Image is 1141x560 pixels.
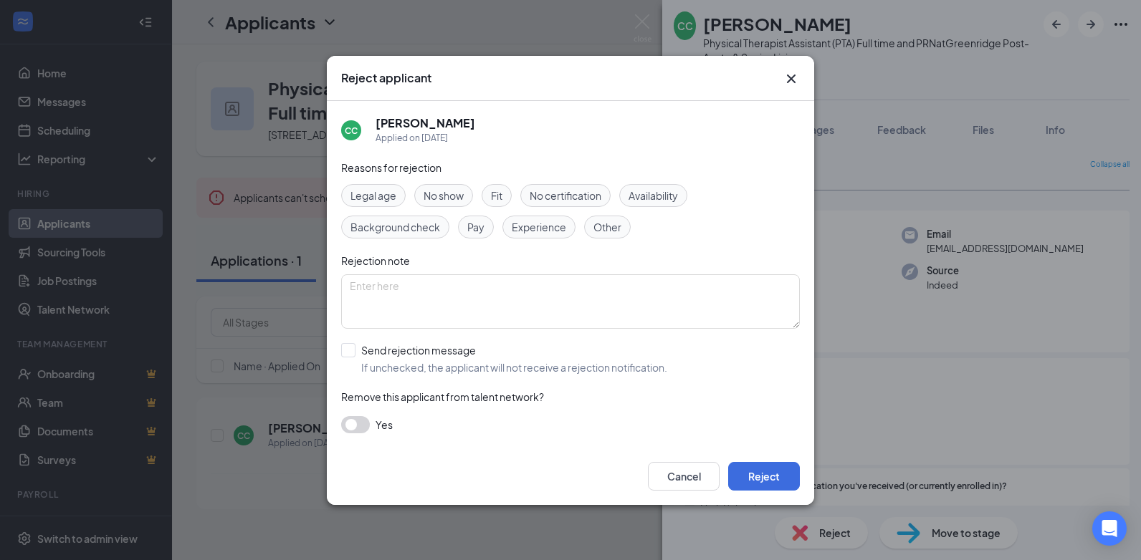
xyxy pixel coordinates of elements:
span: No certification [530,188,601,203]
span: Remove this applicant from talent network? [341,390,544,403]
h5: [PERSON_NAME] [376,115,475,131]
button: Close [783,70,800,87]
span: Yes [376,416,393,433]
span: Reasons for rejection [341,161,441,174]
span: Availability [629,188,678,203]
button: Reject [728,462,800,491]
div: CC [345,124,358,136]
button: Cancel [648,462,720,491]
div: Open Intercom Messenger [1092,511,1127,546]
span: No show [424,188,464,203]
h3: Reject applicant [341,70,431,86]
span: Pay [467,219,484,235]
span: Other [593,219,621,235]
span: Legal age [350,188,396,203]
span: Fit [491,188,502,203]
span: Rejection note [341,254,410,267]
span: Background check [350,219,440,235]
span: Experience [512,219,566,235]
svg: Cross [783,70,800,87]
div: Applied on [DATE] [376,131,475,145]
